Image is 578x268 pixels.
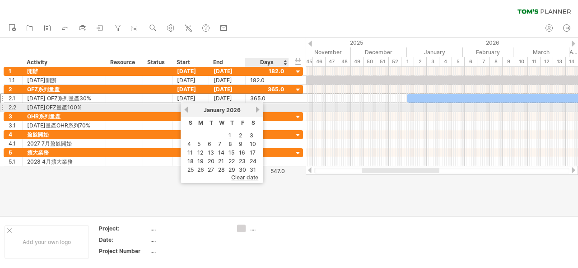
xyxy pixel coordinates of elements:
[27,103,101,112] div: [DATE]OFZ量產100%
[217,165,226,174] a: 28
[209,67,246,75] div: [DATE]
[528,57,541,66] div: 11
[503,57,515,66] div: 9
[313,57,326,66] div: 46
[150,225,226,232] div: ....
[249,157,257,165] a: 24
[27,58,101,67] div: Activity
[9,67,22,75] div: 1
[245,58,288,67] div: Days
[553,57,566,66] div: 13
[246,168,285,174] div: 547.0
[9,157,22,166] div: 5.1
[439,57,452,66] div: 4
[186,140,192,148] a: 4
[297,47,351,57] div: November 2025
[228,148,235,157] a: 15
[198,119,203,126] span: Monday
[172,76,209,85] div: [DATE]
[209,94,246,103] div: [DATE]
[249,165,257,174] a: 31
[27,139,101,148] div: 2027 7月盈餘開始
[9,121,22,130] div: 3.1
[300,57,313,66] div: 45
[465,57,477,66] div: 6
[219,119,224,126] span: Wednesday
[252,119,255,126] span: Saturday
[196,140,201,148] a: 5
[147,58,167,67] div: Status
[172,94,209,103] div: [DATE]
[250,225,299,232] div: ....
[27,157,101,166] div: 2028 4月擴大業務
[427,57,439,66] div: 3
[228,165,236,174] a: 29
[27,94,101,103] div: [DATE] OFZ系列量產30%
[213,58,240,67] div: End
[209,85,246,94] div: [DATE]
[172,85,209,94] div: [DATE]
[110,58,138,67] div: Resource
[27,112,101,121] div: OHR系列量產
[407,47,463,57] div: January 2026
[27,121,101,130] div: [DATE]量產OHR系列70%
[238,157,247,165] a: 23
[463,47,513,57] div: February 2026
[401,57,414,66] div: 1
[150,247,226,255] div: ....
[389,57,401,66] div: 52
[27,85,101,94] div: OFZ系列量產
[250,76,284,85] div: 182.0
[27,76,101,85] div: [DATE]開辦
[217,157,225,165] a: 21
[9,148,22,157] div: 5
[99,236,149,244] div: Date:
[241,119,244,126] span: Friday
[9,103,22,112] div: 2.2
[490,57,503,66] div: 8
[9,76,22,85] div: 1.1
[189,119,192,126] span: Sunday
[183,106,190,113] a: previous
[351,57,364,66] div: 49
[414,57,427,66] div: 2
[172,67,209,75] div: [DATE]
[238,148,246,157] a: 16
[515,57,528,66] div: 10
[254,106,261,113] a: next
[99,247,149,255] div: Project Number
[186,148,194,157] a: 11
[452,57,465,66] div: 5
[27,67,101,75] div: 開辦
[513,47,569,57] div: March 2026
[238,131,243,140] a: 2
[231,174,258,181] span: clear date
[196,157,205,165] a: 19
[9,94,22,103] div: 2.1
[228,157,236,165] a: 22
[9,85,22,94] div: 2
[5,225,89,259] div: Add your own logo
[186,157,195,165] a: 18
[204,107,225,113] span: January
[9,130,22,139] div: 4
[207,165,215,174] a: 27
[326,57,338,66] div: 47
[217,148,225,157] a: 14
[209,76,246,85] div: [DATE]
[238,165,247,174] a: 30
[249,131,254,140] a: 3
[150,236,226,244] div: ....
[196,165,205,174] a: 26
[249,148,256,157] a: 17
[217,140,222,148] a: 7
[477,57,490,66] div: 7
[186,165,195,174] a: 25
[27,130,101,139] div: 盈餘開始
[249,140,257,148] a: 10
[207,148,215,157] a: 13
[376,57,389,66] div: 51
[228,131,232,140] a: 1
[364,57,376,66] div: 50
[9,139,22,148] div: 4.1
